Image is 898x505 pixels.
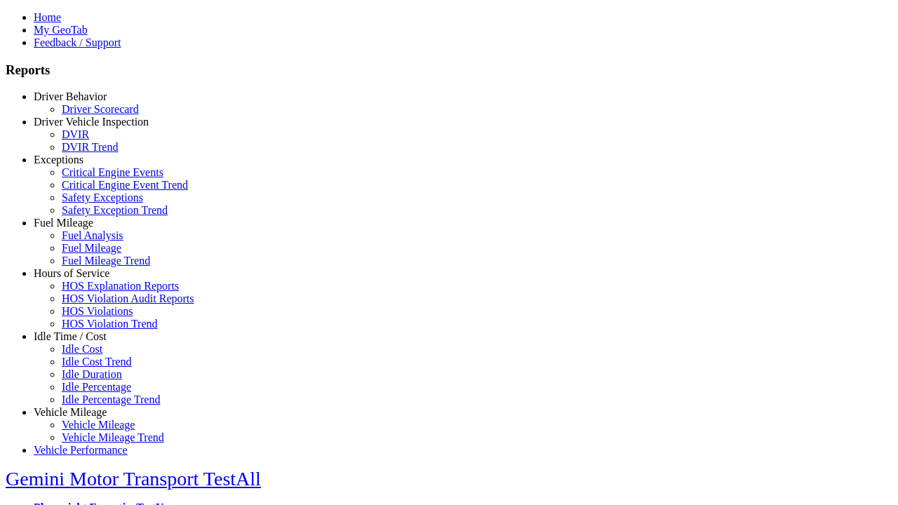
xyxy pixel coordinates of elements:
[34,267,109,279] a: Hours of Service
[62,103,139,115] a: Driver Scorecard
[34,330,107,342] a: Idle Time / Cost
[34,154,83,166] a: Exceptions
[62,368,122,380] a: Idle Duration
[62,343,102,355] a: Idle Cost
[62,292,194,304] a: HOS Violation Audit Reports
[62,179,188,191] a: Critical Engine Event Trend
[62,381,131,393] a: Idle Percentage
[62,393,160,405] a: Idle Percentage Trend
[34,444,128,456] a: Vehicle Performance
[34,217,93,229] a: Fuel Mileage
[62,166,163,178] a: Critical Engine Events
[62,141,118,153] a: DVIR Trend
[6,468,261,490] a: Gemini Motor Transport TestAll
[62,356,132,368] a: Idle Cost Trend
[62,128,89,140] a: DVIR
[34,11,61,23] a: Home
[34,116,149,128] a: Driver Vehicle Inspection
[62,229,123,241] a: Fuel Analysis
[62,419,135,431] a: Vehicle Mileage
[62,191,143,203] a: Safety Exceptions
[62,255,150,267] a: Fuel Mileage Trend
[34,90,107,102] a: Driver Behavior
[34,36,121,48] a: Feedback / Support
[34,406,107,418] a: Vehicle Mileage
[62,242,121,254] a: Fuel Mileage
[62,431,164,443] a: Vehicle Mileage Trend
[62,305,133,317] a: HOS Violations
[6,62,892,78] h3: Reports
[62,204,168,216] a: Safety Exception Trend
[34,24,88,36] a: My GeoTab
[62,318,158,330] a: HOS Violation Trend
[62,280,179,292] a: HOS Explanation Reports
